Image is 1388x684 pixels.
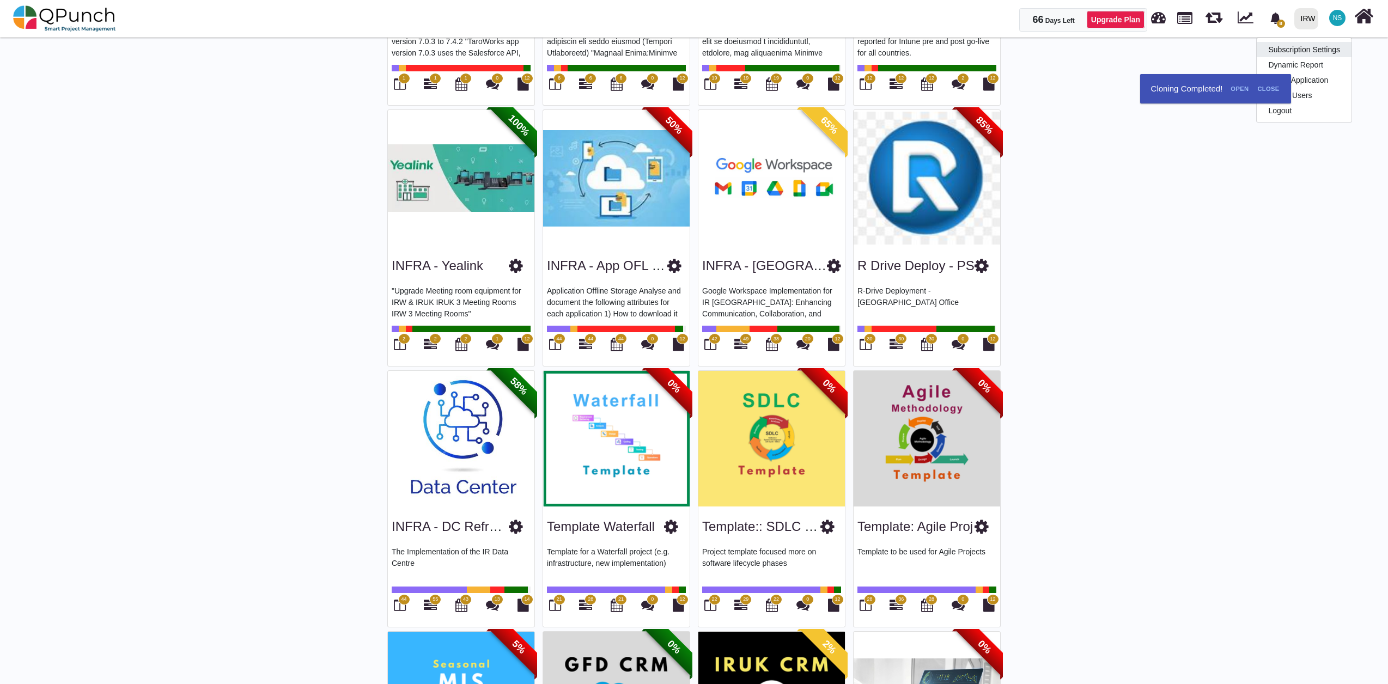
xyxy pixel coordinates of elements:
i: Document Library [828,598,839,612]
a: Subscription Settings [1257,42,1352,57]
p: Alyateem TaroWorks upgrade from version 7.0.3 to 7.4.2 "TaroWorks app version 7.0.3 uses the Sale... [392,25,531,57]
span: 19 [774,75,779,82]
span: 13 [495,596,500,603]
a: 30 [890,342,903,351]
span: Nadeem Sheikh [1329,10,1346,26]
i: Gantt [890,598,903,612]
a: 19 [734,82,747,90]
a: Dynamic Report [1257,57,1352,72]
span: 21 [618,596,624,603]
span: 0 [961,335,964,343]
span: 2 [464,335,467,343]
i: Punch Discussions [641,338,654,351]
ul: NS [1256,38,1352,123]
i: Gantt [579,598,592,612]
span: 0 [651,596,654,603]
a: Upgrade Plan [1087,11,1145,28]
span: 38 [774,335,779,343]
i: Punch Discussions [486,598,499,612]
span: 55 [433,596,438,603]
div: Dynamic Report [1232,1,1263,36]
a: 6 [579,82,592,90]
span: 0 [651,335,654,343]
span: 6 [558,75,561,82]
span: 0% [644,356,704,416]
span: 2 [434,335,437,343]
div: IRW [1301,9,1316,28]
i: Document Library [673,598,684,612]
p: "Lor IpsuMDOL Sitametconsect adipisc elit se doeiusmod t incididuntutl, etdolore, mag aliquaenima... [702,25,841,57]
a: Template:: SDLC Proj [702,519,828,534]
i: Board [704,598,716,612]
span: 44 [618,335,624,343]
span: 12 [990,75,995,82]
span: 12 [679,75,685,82]
i: Document Library [983,77,995,90]
i: Calendar [455,77,467,90]
svg: bell fill [1270,13,1281,24]
span: 12 [835,596,840,603]
span: 19 [711,75,717,82]
span: 6 [589,75,592,82]
p: "Upgrade Meeting room equipment for IRW & IRUK IRUK 3 Meeting Rooms IRW 3 Meeting Rooms" [392,285,531,318]
i: Document Library [518,77,529,90]
i: Board [860,77,872,90]
i: Punch Discussions [796,598,809,612]
a: 36 [890,603,903,612]
i: Gantt [734,77,747,90]
i: Board [549,338,561,351]
span: 20 [805,335,811,343]
a: INFRA - DC Refresh [392,519,510,534]
span: 12 [867,75,872,82]
i: Calendar [766,77,778,90]
i: Punch Discussions [641,77,654,90]
i: Punch Discussions [952,77,965,90]
i: Document Library [673,77,684,90]
i: Gantt [579,338,592,351]
i: Document Library [518,598,529,612]
i: Calendar [921,77,933,90]
a: R Drive Deploy - PS [857,258,975,273]
h3: Template:: SDLC Proj [702,519,820,535]
span: 12 [929,75,934,82]
span: 21 [556,596,562,603]
span: 43 [463,596,468,603]
i: Board [860,598,872,612]
i: Gantt [734,338,747,351]
span: 49 [743,335,748,343]
span: 12 [524,335,529,343]
a: 49 [734,342,747,351]
span: 6 [619,75,622,82]
i: Calendar [455,598,467,612]
i: Gantt [890,338,903,351]
span: 29 [743,596,748,603]
p: Project template focused more on software lifecycle phases [702,546,841,579]
i: Gantt [890,77,903,90]
span: 12 [835,335,840,343]
i: Calendar [611,77,623,90]
img: qpunch-sp.fa6292f.png [13,2,116,35]
span: NS [1333,15,1342,21]
span: 1 [496,335,498,343]
span: 44 [588,335,593,343]
i: Board [549,77,561,90]
i: Gantt [579,77,592,90]
i: Board [394,77,406,90]
span: 2 [961,75,964,82]
a: 1 [424,82,437,90]
a: INFRA - App OFL STRG [547,258,688,273]
i: Punch Discussions [641,598,654,612]
a: bell fill8 [1263,1,1290,35]
div: Cloning Completed! [1140,74,1291,104]
a: Template Waterfall [547,519,655,534]
span: 85% [954,95,1015,156]
a: 2 [424,342,437,351]
span: 0% [799,356,860,416]
i: Punch Discussions [796,338,809,351]
i: Document Library [983,338,995,351]
p: Google Workspace Implementation for IR [GEOGRAPHIC_DATA]: Enhancing Communication, Collaboration,... [702,285,841,318]
i: Board [549,598,561,612]
a: NS [1323,1,1352,35]
i: Calendar [921,598,933,612]
span: 58% [489,356,549,416]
